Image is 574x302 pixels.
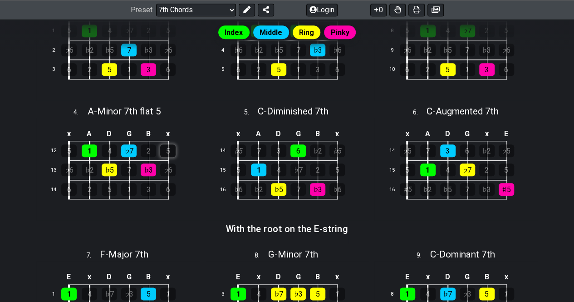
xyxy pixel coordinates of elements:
[79,126,100,141] td: A
[87,106,161,117] span: A - Minor 7th flat 5
[102,163,117,176] div: ♭5
[225,26,243,40] span: Index
[308,270,327,285] td: B
[327,270,347,285] td: x
[61,144,77,157] div: 5
[460,144,475,157] div: 6
[457,270,477,285] td: G
[102,63,117,76] div: 5
[400,63,415,76] div: 6
[226,224,348,234] h3: With the root on the E-string
[156,4,236,16] select: Preset
[61,63,77,76] div: 6
[258,4,274,16] button: Share Preset
[460,183,475,196] div: 7
[268,249,318,260] span: G - Minor 7th
[102,144,117,157] div: 4
[420,63,436,76] div: 2
[231,163,246,176] div: 5
[290,163,306,176] div: ♭7
[160,163,176,176] div: ♭6
[427,4,444,16] button: Create image
[408,4,425,16] button: Print
[61,183,77,196] div: 6
[119,270,139,285] td: G
[99,270,119,285] td: D
[271,63,286,76] div: 5
[397,270,418,285] td: E
[228,126,249,141] td: x
[420,287,436,300] div: 4
[400,287,415,300] div: 1
[385,180,407,199] td: 16
[440,287,456,300] div: ♭7
[160,287,176,300] div: 1
[251,183,266,196] div: ♭2
[47,180,69,199] td: 14
[479,144,495,157] div: ♭2
[385,141,407,161] td: 14
[290,183,306,196] div: 7
[216,141,238,161] td: 14
[329,183,345,196] div: ♭6
[121,163,137,176] div: 7
[131,6,152,15] span: Preset
[479,287,495,300] div: 5
[271,287,286,300] div: ♭7
[102,183,117,196] div: 5
[499,183,514,196] div: ♯5
[479,183,495,196] div: ♭3
[400,144,415,157] div: ♭5
[290,63,306,76] div: 1
[430,249,495,260] span: C - Dominant 7th
[251,144,266,157] div: 7
[260,26,282,40] span: Middle
[121,287,137,300] div: ♭3
[420,183,436,196] div: ♭2
[102,287,117,300] div: ♭7
[499,163,514,176] div: 5
[440,183,456,196] div: ♭5
[417,270,438,285] td: x
[329,163,345,176] div: 5
[457,126,477,141] td: G
[82,163,97,176] div: ♭2
[397,126,418,141] td: x
[269,270,289,285] td: D
[299,26,314,40] span: Ring
[82,183,97,196] div: 2
[420,144,436,157] div: 7
[82,63,97,76] div: 2
[438,126,458,141] td: D
[248,270,269,285] td: x
[420,163,436,176] div: 1
[141,144,156,157] div: 2
[310,163,325,176] div: 2
[412,108,426,118] span: 6 .
[139,270,158,285] td: B
[228,270,249,285] td: E
[327,126,347,141] td: x
[479,163,495,176] div: 2
[479,63,495,76] div: 3
[499,287,514,300] div: 1
[400,183,415,196] div: ♯5
[288,126,308,141] td: G
[269,126,289,141] td: D
[119,126,139,141] td: G
[416,251,430,261] span: 9 .
[141,63,156,76] div: 3
[139,126,158,141] td: B
[216,160,238,180] td: 15
[417,126,438,141] td: A
[121,144,137,157] div: ♭7
[271,183,286,196] div: ♭5
[216,180,238,199] td: 16
[82,287,97,300] div: 4
[244,108,258,118] span: 5 .
[141,163,156,176] div: ♭3
[290,144,306,157] div: 6
[499,63,514,76] div: 6
[160,144,176,157] div: 5
[158,126,178,141] td: x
